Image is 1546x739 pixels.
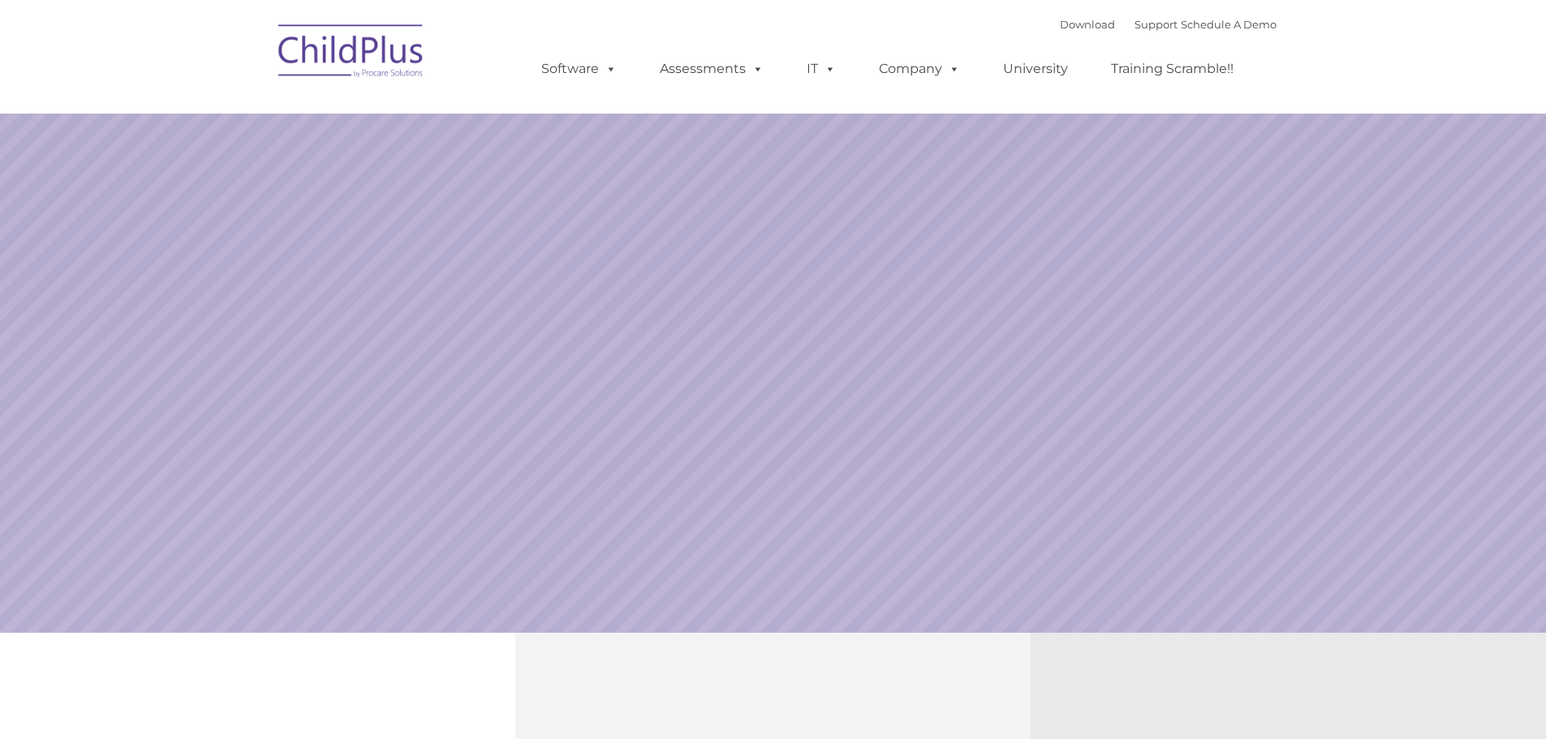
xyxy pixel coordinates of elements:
font: | [1060,18,1277,31]
a: Training Scramble!! [1095,53,1250,85]
a: Company [863,53,976,85]
a: IT [790,53,852,85]
a: Support [1135,18,1178,31]
a: University [987,53,1084,85]
a: Schedule A Demo [1181,18,1277,31]
a: Download [1060,18,1115,31]
a: Assessments [644,53,780,85]
img: ChildPlus by Procare Solutions [270,13,433,94]
a: Software [525,53,633,85]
